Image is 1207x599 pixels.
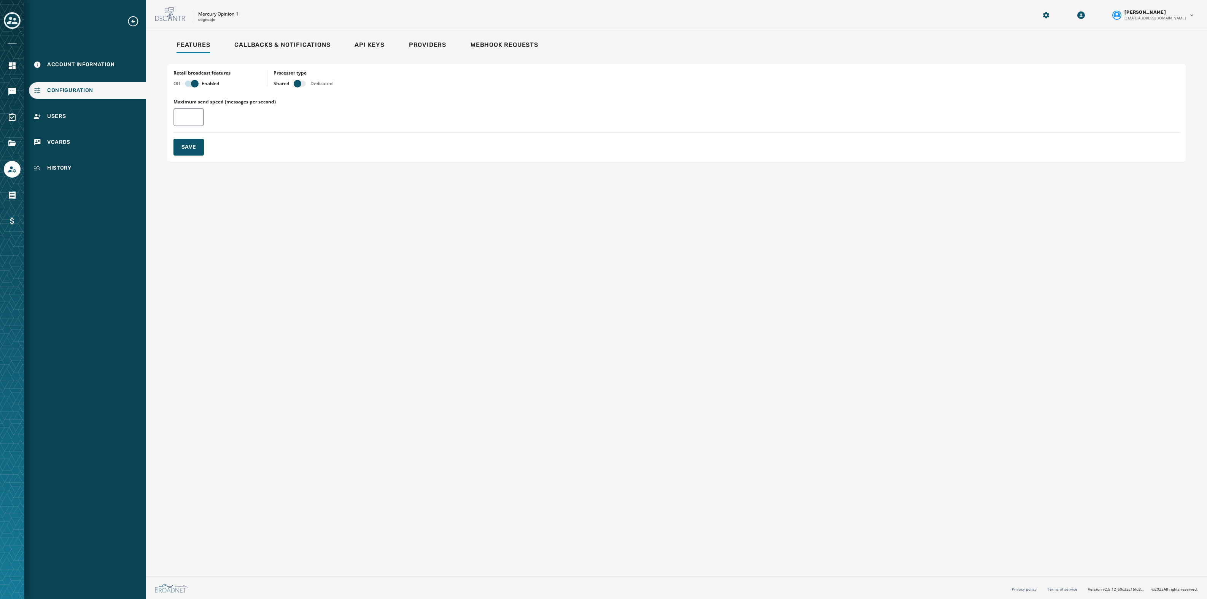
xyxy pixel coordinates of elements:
span: Configuration [47,87,93,94]
span: Save [181,143,196,151]
a: Webhook Requests [464,37,544,55]
span: Off [173,81,180,87]
a: Navigate to Users [29,108,146,125]
p: Mercury Opinion 1 [198,11,239,17]
span: Webhook Requests [471,41,538,49]
button: Expand sub nav menu [127,15,145,27]
label: Maximum send speed (messages per second) [173,99,276,105]
button: Save [173,139,204,156]
a: Navigate to Home [4,57,21,74]
a: Navigate to Surveys [4,109,21,126]
label: Processor type [274,70,332,76]
span: Callbacks & Notifications [234,41,330,49]
span: Enabled [202,81,219,87]
a: Navigate to Account [4,161,21,178]
span: Features [177,41,210,49]
a: Navigate to vCards [29,134,146,151]
span: Shared [274,81,289,87]
span: Account Information [47,61,114,68]
a: Navigate to Billing [4,213,21,229]
a: Navigate to Messaging [4,83,21,100]
span: Api Keys [355,41,384,49]
a: Navigate to Files [4,135,21,152]
span: [PERSON_NAME] [1124,9,1166,15]
a: Navigate to Configuration [29,82,146,99]
span: History [47,164,72,172]
a: Terms of service [1047,586,1077,592]
label: Retail broadcast features [173,70,231,76]
a: Privacy policy [1012,586,1037,592]
a: Api Keys [348,37,390,55]
a: Providers [403,37,452,55]
span: Version [1088,586,1145,592]
button: Download Menu [1074,8,1088,22]
a: Navigate to History [29,160,146,176]
span: v2.5.12_60c32c15fd37978ea97d18c88c1d5e69e1bdb78b [1103,586,1145,592]
a: Navigate to Account Information [29,56,146,73]
a: Navigate to Orders [4,187,21,203]
span: Dedicated [310,81,332,87]
span: © 2025 All rights reserved. [1151,586,1198,592]
span: Users [47,113,66,120]
p: oogncaje [198,17,215,23]
button: User settings [1109,6,1198,24]
a: Callbacks & Notifications [228,37,336,55]
span: [EMAIL_ADDRESS][DOMAIN_NAME] [1124,15,1186,21]
button: Manage global settings [1039,8,1053,22]
button: Toggle account select drawer [4,12,21,29]
span: Providers [409,41,446,49]
span: vCards [47,138,70,146]
a: Features [170,37,216,55]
